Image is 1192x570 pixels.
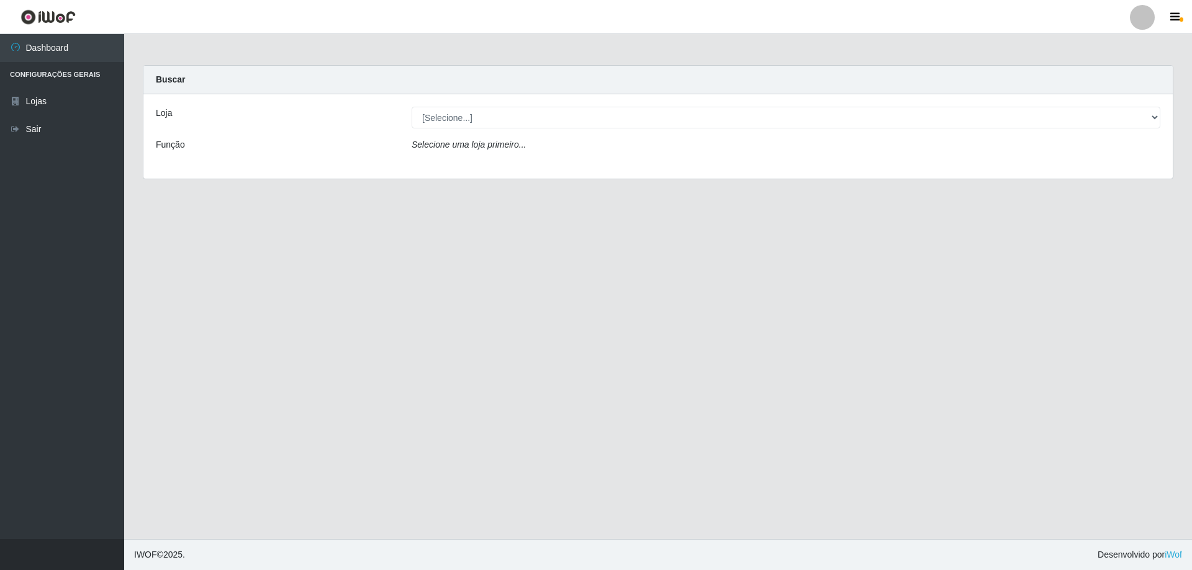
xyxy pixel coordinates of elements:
i: Selecione uma loja primeiro... [412,140,526,149]
label: Função [156,138,185,151]
img: CoreUI Logo [20,9,76,25]
span: Desenvolvido por [1098,548,1182,561]
label: Loja [156,107,172,120]
span: © 2025 . [134,548,185,561]
strong: Buscar [156,74,185,84]
a: iWof [1165,550,1182,559]
span: IWOF [134,550,157,559]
